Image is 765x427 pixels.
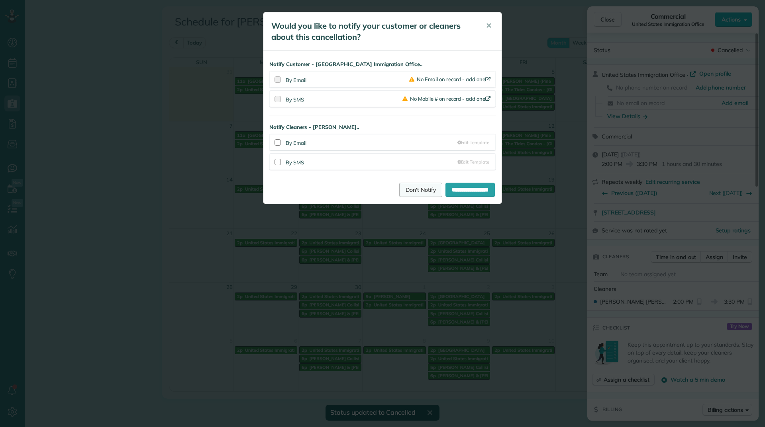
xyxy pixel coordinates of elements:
div: By Email [286,76,409,84]
div: By Email [286,138,457,147]
span: ✕ [486,21,492,30]
strong: Notify Customer - [GEOGRAPHIC_DATA] Immigration Office.. [269,60,496,68]
a: No Mobile # on record - add one [402,96,492,102]
a: No Email on record - add one [409,76,492,82]
a: Don't Notify [399,183,442,197]
a: Edit Template [457,139,489,146]
h5: Would you like to notify your customer or cleaners about this cancellation? [271,20,475,43]
a: Edit Template [457,159,489,165]
div: By SMS [286,157,457,166]
div: By SMS [286,94,402,103]
strong: Notify Cleaners - [PERSON_NAME].. [269,123,496,131]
